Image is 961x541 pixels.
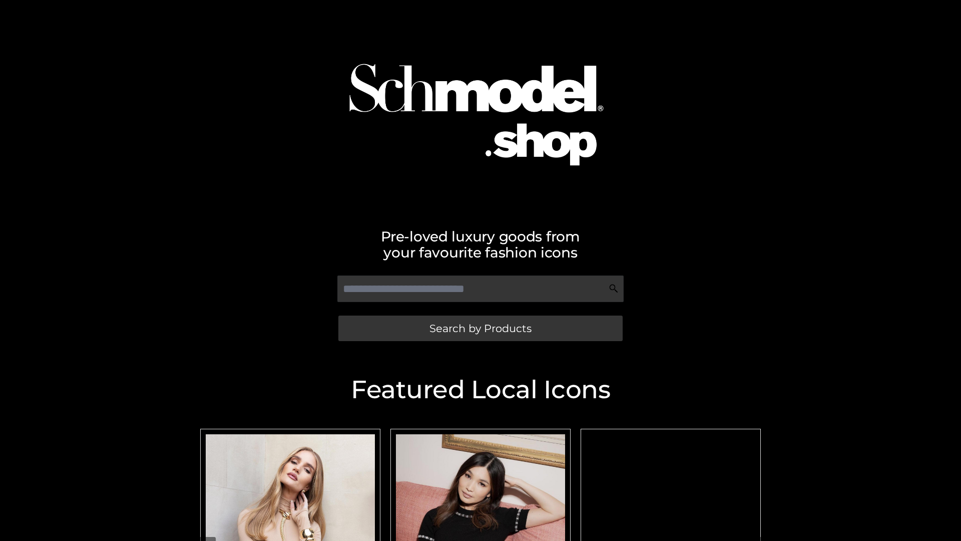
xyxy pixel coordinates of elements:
[609,284,619,294] img: Search Icon
[195,377,766,402] h2: Featured Local Icons​
[429,323,532,334] span: Search by Products
[338,316,623,341] a: Search by Products
[195,228,766,260] h2: Pre-loved luxury goods from your favourite fashion icons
